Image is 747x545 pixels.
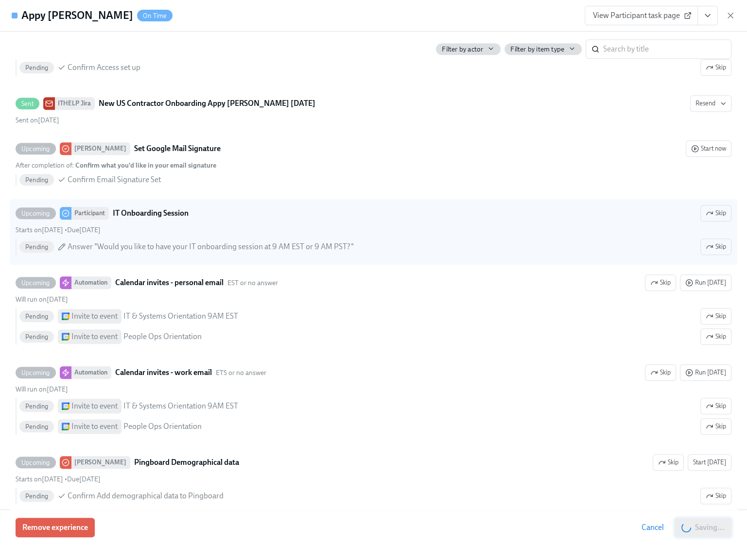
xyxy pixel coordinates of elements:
[19,313,54,320] span: Pending
[706,311,726,321] span: Skip
[123,421,202,432] div: People Ops Orientation
[706,63,726,72] span: Skip
[685,368,726,377] span: Run [DATE]
[134,457,239,468] strong: Pingboard Demographical data
[706,422,726,431] span: Skip
[700,328,731,345] button: UpcomingAutomationCalendar invites - personal emailEST or no answerSkipRun [DATE]Will run on[DATE...
[123,331,202,342] div: People Ops Orientation
[691,144,726,153] span: Start now
[19,423,54,430] span: Pending
[115,277,224,289] strong: Calendar invites - personal email
[19,493,54,500] span: Pending
[653,454,684,471] button: Upcoming[PERSON_NAME]Pingboard Demographical dataStart [DATE]Starts on[DATE] •Due[DATE] PendingCo...
[71,401,118,411] div: Invite to event
[688,454,731,471] button: Upcoming[PERSON_NAME]Pingboard Demographical dataSkipStarts on[DATE] •Due[DATE] PendingConfirm Ad...
[19,403,54,410] span: Pending
[436,43,501,55] button: Filter by actor
[16,226,63,234] span: Thursday, October 9th 2025, 6:00 pm
[690,95,731,112] button: SentITHELP JiraNew US Contractor Onboarding Appy [PERSON_NAME] [DATE]Sent on[DATE]
[123,401,238,411] div: IT & Systems Orientation 9AM EST
[68,174,161,185] span: Confirm Email Signature Set
[137,12,173,19] span: On Time
[650,368,671,377] span: Skip
[680,364,731,381] button: UpcomingAutomationCalendar invites - work emailETS or no answerSkipWill run on[DATE]Pending Invit...
[71,276,111,289] div: Automation
[706,401,726,411] span: Skip
[71,142,130,155] div: [PERSON_NAME]
[67,475,101,483] span: Sunday, October 19th 2025, 6:00 pm
[16,225,101,235] div: •
[16,145,56,153] span: Upcoming
[16,475,63,483] span: Tuesday, October 14th 2025, 6:00 pm
[510,45,564,54] span: Filter by item type
[504,43,582,55] button: Filter by item type
[71,311,118,322] div: Invite to event
[700,398,731,414] button: UpcomingAutomationCalendar invites - work emailETS or no answerSkipRun [DATE]Will run on[DATE]Pen...
[16,518,95,537] button: Remove experience
[700,59,731,76] button: To DoIT TeamSet up Okta access for new [PERSON_NAME] Appy [PERSON_NAME] (start date [DATE])Resend...
[19,64,54,71] span: Pending
[227,278,278,288] span: This automation uses the "EST or no answer" audience
[19,243,54,251] span: Pending
[700,308,731,324] button: UpcomingAutomationCalendar invites - personal emailEST or no answerSkipRun [DATE]Will run on[DATE...
[700,205,731,221] button: UpcomingParticipantIT Onboarding SessionStarts on[DATE] •Due[DATE] PendingAnswer "Would you like ...
[71,331,118,342] div: Invite to event
[71,421,118,432] div: Invite to event
[21,8,133,23] h4: Appy [PERSON_NAME]
[16,161,216,170] div: After completion of :
[693,458,726,467] span: Start [DATE]
[19,176,54,184] span: Pending
[16,295,68,304] span: Tuesday, October 14th 2025, 6:00 pm
[16,100,39,107] span: Sent
[585,6,698,25] a: View Participant task page
[442,45,483,54] span: Filter by actor
[115,367,212,378] strong: Calendar invites - work email
[16,369,56,376] span: Upcoming
[603,39,731,59] input: Search by title
[700,418,731,435] button: UpcomingAutomationCalendar invites - work emailETS or no answerSkipRun [DATE]Will run on[DATE]Pen...
[16,279,56,287] span: Upcoming
[706,208,726,218] span: Skip
[75,161,216,170] strong: Confirm what you'd like in your email signature
[123,311,238,322] div: IT & Systems Orientation 9AM EST
[68,62,140,73] span: Confirm Access set up
[593,11,690,20] span: View Participant task page
[99,98,315,109] strong: New US Contractor Onboarding Appy [PERSON_NAME] [DATE]
[67,226,101,234] span: Tuesday, October 14th 2025, 6:00 pm
[16,210,56,217] span: Upcoming
[706,242,726,252] span: Skip
[685,278,726,288] span: Run [DATE]
[55,97,95,110] div: ITHELP Jira
[113,207,189,219] strong: IT Onboarding Session
[695,99,726,108] span: Resend
[71,207,109,220] div: Participant
[700,238,731,255] button: UpcomingParticipantIT Onboarding SessionSkipStarts on[DATE] •Due[DATE] PendingAnswer "Would you l...
[19,333,54,341] span: Pending
[16,385,68,393] span: Tuesday, October 14th 2025, 6:00 pm
[650,278,671,288] span: Skip
[16,459,56,466] span: Upcoming
[216,368,266,377] span: This automation uses the "ETS or no answer" audience
[645,274,676,291] button: UpcomingAutomationCalendar invites - personal emailEST or no answerRun [DATE]Will run on[DATE]Pen...
[700,488,731,504] button: Upcoming[PERSON_NAME]Pingboard Demographical dataSkipStart [DATE]Starts on[DATE] •Due[DATE] Pendi...
[71,456,130,469] div: [PERSON_NAME]
[134,143,221,154] strong: Set Google Mail Signature
[22,523,88,532] span: Remove experience
[68,491,224,501] span: Confirm Add demographical data to Pingboard
[645,364,676,381] button: UpcomingAutomationCalendar invites - work emailETS or no answerRun [DATE]Will run on[DATE]Pending...
[680,274,731,291] button: UpcomingAutomationCalendar invites - personal emailEST or no answerSkipWill run on[DATE]Pending I...
[706,491,726,501] span: Skip
[16,116,59,124] span: Thursday, October 9th 2025, 12:48 am
[642,523,664,532] span: Cancel
[697,6,718,25] button: View task page
[686,140,731,157] button: Upcoming[PERSON_NAME]Set Google Mail SignatureAfter completion of: Confirm what you'd like in you...
[68,241,353,252] span: Answer "Would you like to have your IT onboarding session at 9 AM EST or 9 AM PST?"
[635,518,671,537] button: Cancel
[71,366,111,379] div: Automation
[658,458,678,467] span: Skip
[16,475,101,484] div: •
[706,332,726,341] span: Skip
